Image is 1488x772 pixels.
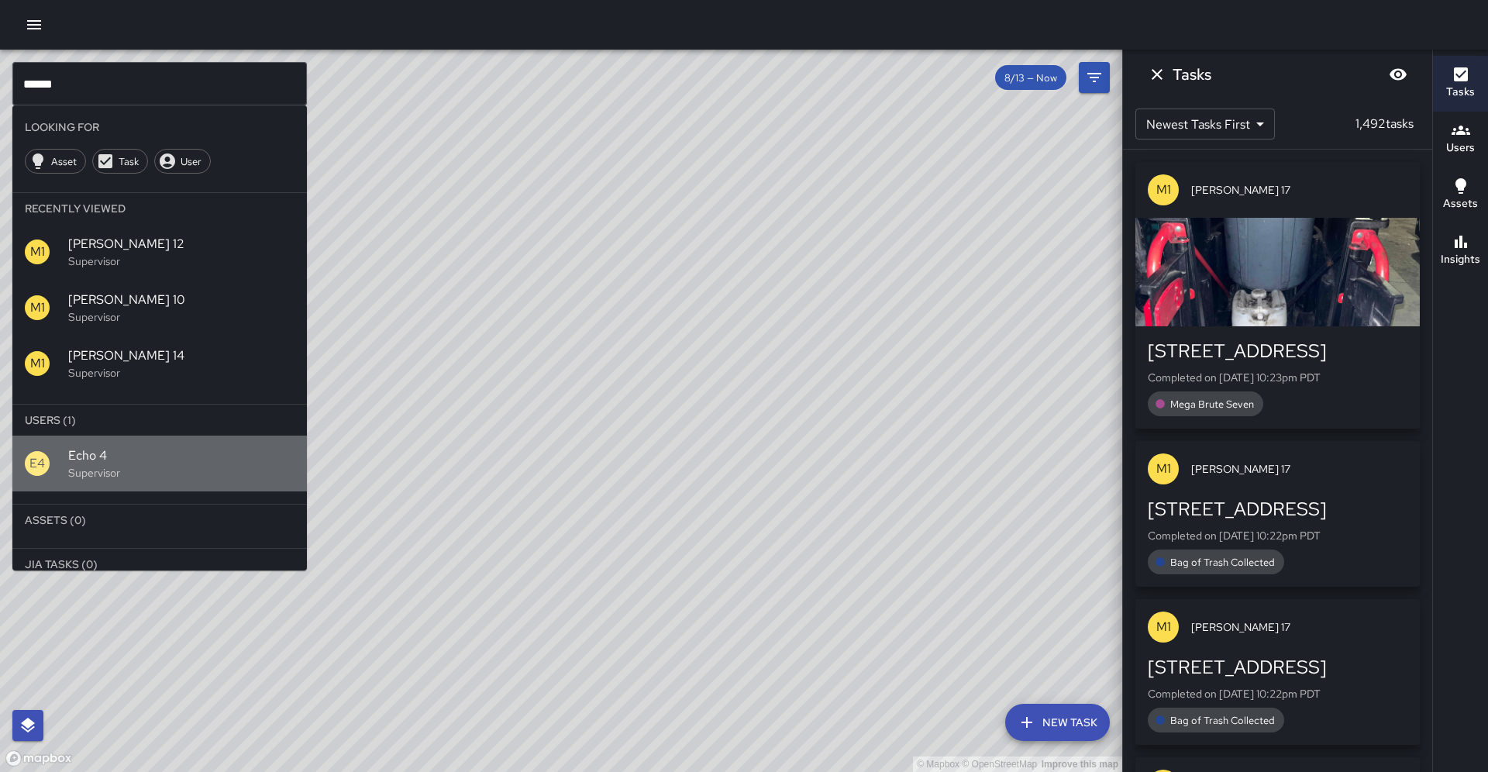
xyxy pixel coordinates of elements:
span: Asset [43,155,85,168]
span: Bag of Trash Collected [1161,556,1284,569]
p: 1,492 tasks [1349,115,1420,133]
p: M1 [1156,460,1171,478]
button: Assets [1433,167,1488,223]
span: Bag of Trash Collected [1161,714,1284,727]
div: [STREET_ADDRESS] [1148,339,1407,364]
p: M1 [1156,618,1171,636]
span: 8/13 — Now [995,71,1066,84]
p: Supervisor [68,465,294,481]
li: Looking For [12,112,307,143]
button: Blur [1383,59,1414,90]
h6: Tasks [1173,62,1211,87]
h6: Insights [1441,251,1480,268]
button: M1[PERSON_NAME] 17[STREET_ADDRESS]Completed on [DATE] 10:23pm PDTMega Brute Seven [1135,162,1420,429]
p: M1 [30,243,45,261]
li: Users (1) [12,405,307,436]
span: [PERSON_NAME] 10 [68,291,294,309]
p: Supervisor [68,309,294,325]
div: M1[PERSON_NAME] 10Supervisor [12,280,307,336]
button: Insights [1433,223,1488,279]
span: Echo 4 [68,446,294,465]
p: M1 [30,354,45,373]
button: Filters [1079,62,1110,93]
span: Mega Brute Seven [1161,398,1263,411]
button: Tasks [1433,56,1488,112]
span: [PERSON_NAME] 12 [68,235,294,253]
div: Newest Tasks First [1135,109,1275,140]
div: M1[PERSON_NAME] 14Supervisor [12,336,307,391]
span: [PERSON_NAME] 17 [1191,461,1407,477]
span: [PERSON_NAME] 17 [1191,619,1407,635]
div: E4Echo 4Supervisor [12,436,307,491]
p: Completed on [DATE] 10:22pm PDT [1148,528,1407,543]
h6: Users [1446,140,1475,157]
div: Task [92,149,148,174]
p: Supervisor [68,365,294,381]
button: Dismiss [1142,59,1173,90]
div: User [154,149,211,174]
p: M1 [30,298,45,317]
p: E4 [29,454,45,473]
div: [STREET_ADDRESS] [1148,497,1407,522]
p: Supervisor [68,253,294,269]
div: Asset [25,149,86,174]
li: Assets (0) [12,505,307,536]
li: Recently Viewed [12,193,307,224]
button: M1[PERSON_NAME] 17[STREET_ADDRESS]Completed on [DATE] 10:22pm PDTBag of Trash Collected [1135,441,1420,587]
button: New Task [1005,704,1110,741]
p: Completed on [DATE] 10:22pm PDT [1148,686,1407,701]
div: M1[PERSON_NAME] 12Supervisor [12,224,307,280]
button: M1[PERSON_NAME] 17[STREET_ADDRESS]Completed on [DATE] 10:22pm PDTBag of Trash Collected [1135,599,1420,745]
span: [PERSON_NAME] 14 [68,346,294,365]
span: [PERSON_NAME] 17 [1191,182,1407,198]
p: M1 [1156,181,1171,199]
h6: Tasks [1446,84,1475,101]
span: Task [110,155,147,168]
p: Completed on [DATE] 10:23pm PDT [1148,370,1407,385]
button: Users [1433,112,1488,167]
h6: Assets [1443,195,1478,212]
span: User [172,155,210,168]
li: Jia Tasks (0) [12,549,307,580]
div: [STREET_ADDRESS] [1148,655,1407,680]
